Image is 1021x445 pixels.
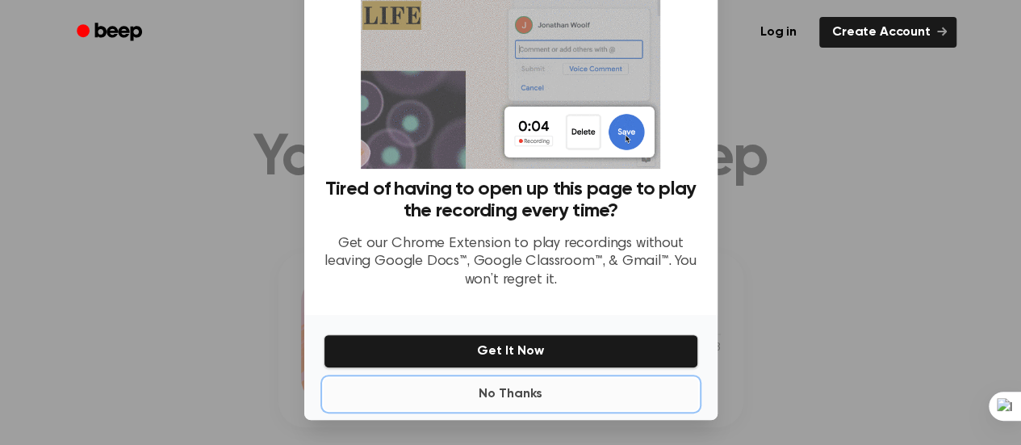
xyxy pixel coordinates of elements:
h3: Tired of having to open up this page to play the recording every time? [324,178,698,222]
p: Get our Chrome Extension to play recordings without leaving Google Docs™, Google Classroom™, & Gm... [324,235,698,290]
a: Log in [747,17,810,48]
a: Create Account [819,17,956,48]
button: Get It Now [324,334,698,368]
a: Beep [65,17,157,48]
button: No Thanks [324,378,698,410]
